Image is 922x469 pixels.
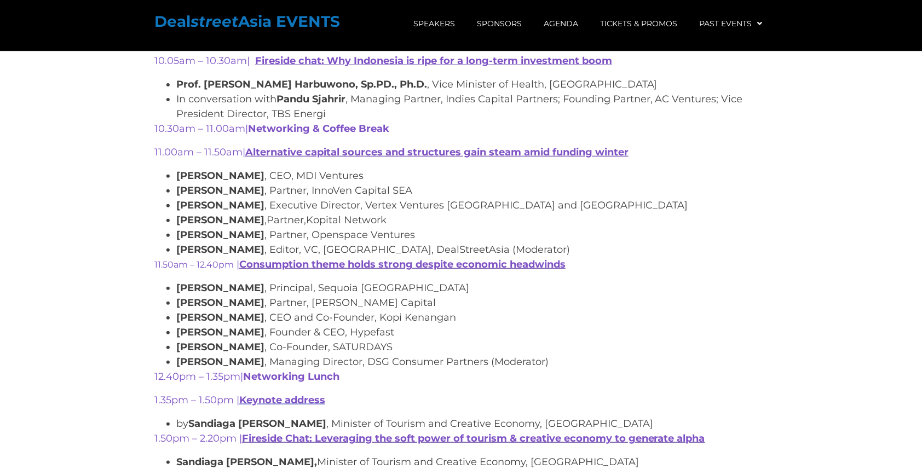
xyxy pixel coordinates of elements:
[176,297,436,309] span: , Partner, [PERSON_NAME] Capital
[191,12,238,31] em: street
[245,123,389,135] span: |
[176,416,768,431] li: by , Minister of Tourism and Creative Economy, [GEOGRAPHIC_DATA]
[176,456,317,468] b: Sandiaga [PERSON_NAME],
[176,281,768,296] li: , Principal, Sequoia [GEOGRAPHIC_DATA]
[176,213,768,228] li: , Kopital Network
[276,93,345,105] strong: Pandu Sjahrir
[176,184,264,196] strong: [PERSON_NAME]
[402,11,466,36] a: SPEAKERS
[176,311,264,323] strong: [PERSON_NAME]
[176,341,264,353] strong: [PERSON_NAME]
[176,356,264,368] strong: [PERSON_NAME]
[154,55,247,67] span: 10.05am – 10.30am
[176,92,768,121] li: In conversation with , Managing Partner, Indies Capital Partners; Founding Partner, AC Ventures; ...
[154,12,340,31] a: DealstreetAsia EVENTS
[466,11,533,36] a: SPONSORS
[245,146,629,158] a: Alternative capital sources and structures gain steam amid funding winter
[188,418,326,430] strong: Sandiaga [PERSON_NAME]
[154,146,243,158] span: 11.00am – 11.50am
[176,169,768,183] li: , CEO, MDI Ventures
[239,394,325,406] a: Keynote address
[240,370,339,383] span: |
[176,199,688,211] span: , Executive Director, Vertex Ventures [GEOGRAPHIC_DATA] and [GEOGRAPHIC_DATA]
[176,282,264,294] strong: [PERSON_NAME]
[176,184,412,196] span: , Partner, InnoVen Capital SEA
[176,228,768,242] li: , Partner, Openspace Ventures
[243,146,245,158] span: |
[176,340,768,355] li: , Co-Founder, SATURDAYS
[176,325,768,340] li: , Founder & CEO, Hypefast
[176,78,427,90] strong: Prof. [PERSON_NAME] Harbuwono, Sp.PD., Ph.D.
[589,11,688,36] a: TICKETS & PROMOS
[248,123,389,135] strong: Networking & Coffee Break
[176,170,264,182] strong: [PERSON_NAME]
[533,11,589,36] a: AGENDA
[176,297,264,309] strong: [PERSON_NAME]
[176,311,456,323] span: , CEO and Co-Founder, Kopi Kenangan
[688,11,773,36] a: PAST EVENTS
[154,370,240,383] span: 12.40pm – 1.35pm
[176,326,264,338] strong: [PERSON_NAME]
[176,199,264,211] strong: [PERSON_NAME]
[154,12,340,31] strong: Deal Asia EVENTS
[242,432,705,444] a: Fireside Chat: Leveraging the soft power of tourism & creative economy to generate alpha
[154,259,234,270] span: 11.50am – 12.40pm
[239,258,566,270] a: Consumption theme holds strong despite economic headwinds
[176,77,768,92] li: , Vice Minister of Health, [GEOGRAPHIC_DATA]
[176,244,570,256] span: , Editor, VC, [GEOGRAPHIC_DATA], DealStreetAsia (Moderator)
[267,214,306,226] span: Partner,
[176,214,264,226] strong: [PERSON_NAME]
[255,55,612,67] a: Fireside chat: Why Indonesia is ripe for a long-term investment boom
[154,394,239,406] span: 1.35pm – 1.50pm |
[154,432,242,444] span: 1.50pm – 2.20pm |
[176,244,264,256] strong: [PERSON_NAME]
[243,370,339,383] span: Networking Lunch
[176,229,264,241] strong: [PERSON_NAME]
[176,356,549,368] span: , Managing Director, DSG Consumer Partners (Moderator)
[237,258,239,270] span: |
[247,55,250,67] span: |
[154,123,245,135] span: 10.30am – 11.00am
